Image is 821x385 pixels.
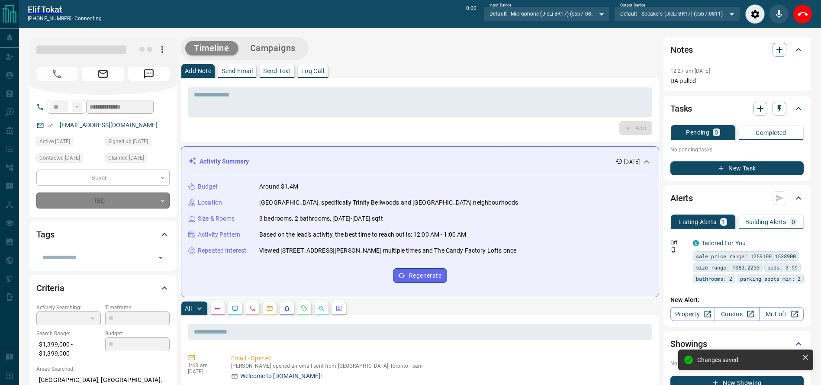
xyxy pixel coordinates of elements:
p: Send Email [222,68,253,74]
p: Search Range: [36,330,101,337]
p: Budget [198,182,218,191]
a: Mr.Loft [759,307,804,321]
label: Input Device [489,3,512,8]
p: Repeated Interest [198,246,246,255]
div: Sun Oct 12 2025 [36,153,101,165]
h2: Criteria [36,281,64,295]
p: Budget: [105,330,170,337]
div: Audio Settings [745,4,765,24]
div: Criteria [36,278,170,298]
div: Activity Summary[DATE] [188,154,652,170]
span: bathrooms: 2 [696,274,732,283]
span: connecting... [74,16,106,22]
p: Location [198,198,222,207]
span: Contacted [DATE] [39,154,80,162]
div: Alerts [670,188,804,209]
span: Message [128,67,170,81]
p: DA pulled [670,77,804,86]
div: Tags [36,224,170,245]
p: 1 [722,219,725,225]
a: Elif Tokat [28,4,106,15]
p: Size & Rooms [198,214,235,223]
p: [DATE] [188,369,218,375]
p: Viewed [STREET_ADDRESS][PERSON_NAME] multiple times and The Candy Factory Lofts once [259,246,516,255]
p: 3 bedrooms, 2 bathrooms, [DATE]-[DATE] sqft [259,214,383,223]
p: [GEOGRAPHIC_DATA], specifically Trinity Bellwoods and [GEOGRAPHIC_DATA] neighbourhoods [259,198,518,207]
p: [PHONE_NUMBER] - [28,15,106,22]
p: New Alert: [670,295,804,305]
p: Email - Opened [231,354,649,363]
a: Property [670,307,715,321]
svg: Notes [214,305,221,312]
button: New Task [670,161,804,175]
div: Sun Oct 12 2025 [105,137,170,149]
div: Default - Speakers (JieLi BR17) (e5b7:0811) [614,6,740,21]
div: Showings [670,334,804,354]
span: parking spots min: 2 [740,274,801,283]
span: sale price range: 1259100,1538900 [696,252,796,260]
p: Send Text [263,68,291,74]
div: condos.ca [693,240,699,246]
a: Tailored For You [702,240,746,247]
p: Activity Pattern [198,230,240,239]
p: 1:43 am [188,363,218,369]
p: 0:00 [466,4,477,24]
div: Notes [670,39,804,60]
p: Welcome to [DOMAIN_NAME]! [240,372,322,381]
svg: Listing Alerts [283,305,290,312]
span: Email [82,67,124,81]
p: Log Call [301,68,324,74]
div: Tasks [670,98,804,119]
p: Areas Searched: [36,365,170,373]
button: Open [155,252,167,264]
p: Off [670,239,688,247]
h2: Alerts [670,191,693,205]
h2: Tasks [670,102,692,115]
span: Signed up [DATE] [108,137,148,146]
p: 12:27 am [DATE] [670,68,710,74]
p: Timeframe: [105,304,170,311]
p: All [185,305,192,311]
p: 0 [792,219,795,225]
p: No showings booked [670,359,804,367]
span: Call [36,67,78,81]
svg: Emails [266,305,273,312]
div: Buyer [36,170,170,186]
div: Sun Oct 12 2025 [36,137,101,149]
svg: Push Notification Only [670,247,676,253]
p: 0 [715,129,718,135]
svg: Agent Actions [335,305,342,312]
a: [EMAIL_ADDRESS][DOMAIN_NAME] [60,122,158,128]
svg: Requests [301,305,308,312]
svg: Calls [249,305,256,312]
h2: Showings [670,337,707,351]
p: Actively Searching: [36,304,101,311]
p: Activity Summary [200,157,249,166]
span: Claimed [DATE] [108,154,144,162]
label: Output Device [620,3,645,8]
button: Regenerate [393,268,447,283]
p: Pending [686,129,709,135]
div: End Call [793,4,812,24]
p: [PERSON_NAME] opened an email sent from [GEOGRAPHIC_DATA] Toronto Team [231,363,649,369]
span: beds: 3-99 [767,263,798,272]
h2: Tags [36,228,54,241]
div: Default - Microphone (JieLi BR17) (e5b7:0811) [483,6,609,21]
p: Around $1.4M [259,182,299,191]
svg: Lead Browsing Activity [232,305,238,312]
p: [DATE] [624,158,640,166]
button: Timeline [185,41,238,55]
div: Sun Oct 12 2025 [105,153,170,165]
p: Building Alerts [745,219,786,225]
span: size range: 1350,2200 [696,263,760,272]
p: Add Note [185,68,211,74]
span: Active [DATE] [39,137,70,146]
div: Changes saved [697,356,798,363]
p: Listing Alerts [679,219,717,225]
p: Based on the lead's activity, the best time to reach out is: 12:00 AM - 1:00 AM [259,230,466,239]
p: Completed [756,130,786,136]
div: Mute [769,4,789,24]
h2: Notes [670,43,693,57]
p: No pending tasks [670,143,804,156]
